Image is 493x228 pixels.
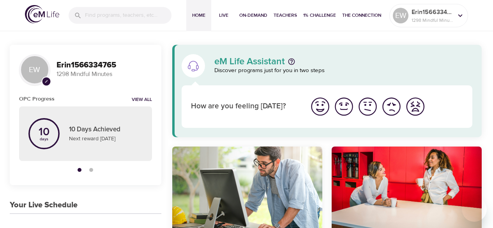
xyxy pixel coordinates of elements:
[39,138,49,141] p: days
[19,54,50,85] div: EW
[333,96,355,117] img: good
[274,11,297,19] span: Teachers
[85,7,171,24] input: Find programs, teachers, etc...
[39,127,49,138] p: 10
[412,7,453,17] p: Erin1566334765
[380,95,403,118] button: I'm feeling bad
[57,70,152,79] p: 1298 Mindful Minutes
[132,97,152,103] a: View all notifications
[214,11,233,19] span: Live
[191,101,299,112] p: How are you feeling [DATE]?
[381,96,402,117] img: bad
[303,11,336,19] span: 1% Challenge
[332,95,356,118] button: I'm feeling good
[57,61,152,70] h3: Erin1566334765
[309,96,331,117] img: great
[69,135,143,143] p: Next reward [DATE]
[357,96,378,117] img: ok
[403,95,427,118] button: I'm feeling worst
[412,17,453,24] p: 1298 Mindful Minutes
[187,60,200,72] img: eM Life Assistant
[308,95,332,118] button: I'm feeling great
[405,96,426,117] img: worst
[189,11,208,19] span: Home
[19,95,55,103] h6: OPC Progress
[214,57,285,66] p: eM Life Assistant
[25,5,59,23] img: logo
[356,95,380,118] button: I'm feeling ok
[10,201,78,210] h3: Your Live Schedule
[462,197,487,222] iframe: Button to launch messaging window
[342,11,381,19] span: The Connection
[393,8,408,23] div: EW
[239,11,267,19] span: On-Demand
[69,125,143,135] p: 10 Days Achieved
[214,66,473,75] p: Discover programs just for you in two steps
